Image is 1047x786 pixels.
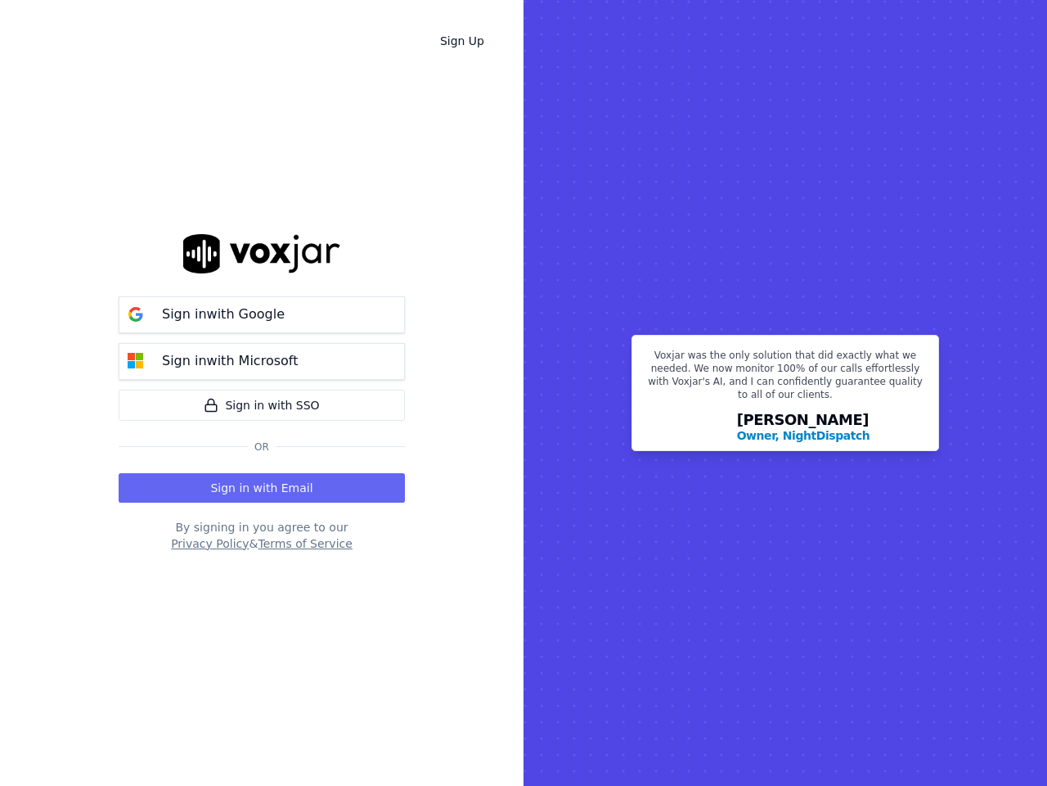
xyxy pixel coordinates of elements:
a: Sign in with SSO [119,390,405,421]
a: Sign Up [427,26,497,56]
p: Owner, NightDispatch [737,427,870,444]
p: Voxjar was the only solution that did exactly what we needed. We now monitor 100% of our calls ef... [642,349,928,408]
button: Sign inwith Google [119,296,405,333]
button: Terms of Service [258,535,352,552]
div: [PERSON_NAME] [737,413,870,444]
button: Privacy Policy [171,535,249,552]
button: Sign inwith Microsoft [119,343,405,380]
p: Sign in with Google [162,305,285,324]
div: By signing in you agree to our & [119,519,405,552]
p: Sign in with Microsoft [162,351,298,371]
img: logo [183,234,340,273]
img: google Sign in button [119,298,152,331]
button: Sign in with Email [119,473,405,503]
span: Or [248,440,276,454]
img: microsoft Sign in button [119,345,152,377]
